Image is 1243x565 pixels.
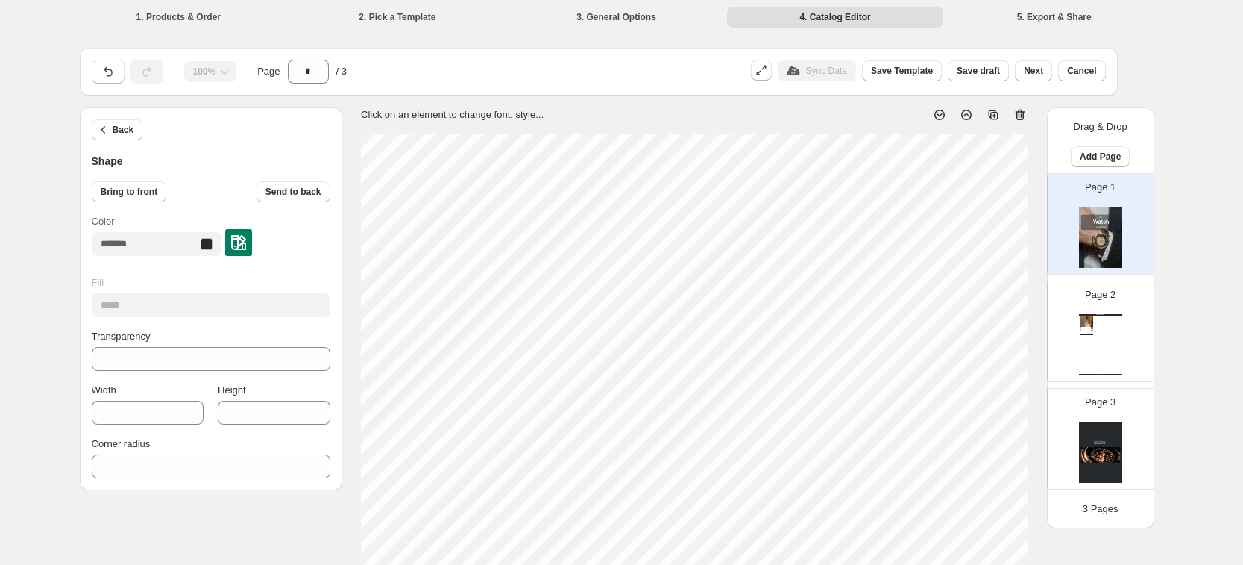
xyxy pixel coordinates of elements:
img: colorPickerImg [231,235,246,250]
button: Save draft [948,60,1009,81]
button: Save Template [862,60,942,81]
div: Watch Catalog | Page undefined [1079,374,1122,375]
span: Next [1024,65,1043,77]
span: Transparency [92,331,151,342]
div: Page 1cover page [1047,173,1154,275]
span: Bring to front [101,186,158,198]
span: Save draft [957,65,1000,77]
div: Watch Catalog [1079,314,1122,316]
span: Corner radius [92,438,151,449]
p: Click on an element to change font, style... [361,107,544,122]
p: 3 Pages [1083,502,1118,516]
img: cover page [1079,422,1122,483]
span: / 3 [336,64,347,79]
button: Back [92,119,143,140]
div: Page 2Watch CatalogprimaryImageqrcodebarcode#1hide from storenew modal testinggggggStock Quantity... [1047,281,1154,382]
button: Add Page [1071,146,1130,167]
span: Width [92,384,116,396]
span: Page [257,64,280,79]
div: Page 3cover page [1047,388,1154,490]
img: primaryImage [1080,316,1093,326]
span: Cancel [1067,65,1096,77]
div: BUY NOW [1080,334,1093,336]
div: Barcode №: 123456 [1080,331,1089,331]
span: Save Template [871,65,933,77]
button: Cancel [1058,60,1105,81]
span: Add Page [1080,151,1121,163]
span: Shape [92,155,123,167]
img: qrcode [1091,327,1093,329]
button: Bring to front [92,181,167,202]
img: cover page [1079,207,1122,268]
span: Send to back [265,186,321,198]
img: barcode [1091,330,1093,331]
button: Send to back [257,181,330,202]
p: Page 2 [1085,287,1115,302]
p: Page 1 [1085,180,1115,195]
p: Drag & Drop [1074,119,1127,134]
p: Page 3 [1085,395,1115,410]
span: Back [113,124,134,136]
span: Fill [92,277,104,288]
div: R 10000.00 [1089,333,1093,334]
span: Color [92,216,115,227]
span: Height [218,384,246,396]
button: Next [1015,60,1052,81]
